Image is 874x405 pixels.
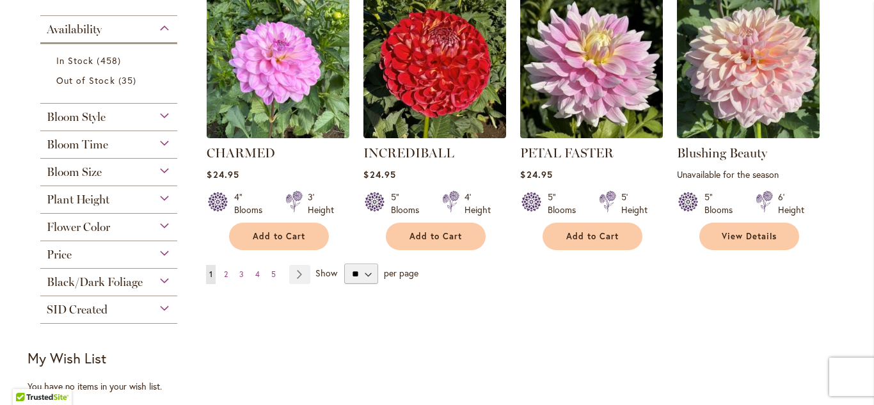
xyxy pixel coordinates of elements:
div: You have no items in your wish list. [28,380,198,393]
iframe: Launch Accessibility Center [10,360,45,395]
div: 4' Height [465,191,491,216]
a: Out of Stock 35 [56,74,164,87]
span: SID Created [47,303,107,317]
div: 4" Blooms [234,191,270,216]
a: PETAL FASTER [520,145,614,161]
span: 1 [209,269,212,279]
span: Bloom Style [47,110,106,124]
div: 5' Height [621,191,648,216]
button: Add to Cart [386,223,486,250]
span: 2 [224,269,228,279]
span: Bloom Time [47,138,108,152]
span: Plant Height [47,193,109,207]
span: $24.95 [363,168,395,180]
span: Availability [47,22,102,36]
a: CHARMED [207,145,275,161]
span: $24.95 [207,168,239,180]
span: Add to Cart [409,231,462,242]
span: per page [384,267,418,279]
span: 35 [118,74,139,87]
a: Blushing Beauty [677,129,820,141]
span: Bloom Size [47,165,102,179]
a: Incrediball [363,129,506,141]
span: Out of Stock [56,74,115,86]
a: PETAL FASTER [520,129,663,141]
button: Add to Cart [229,223,329,250]
a: 5 [268,265,279,284]
span: Black/Dark Foliage [47,275,143,289]
button: Add to Cart [543,223,642,250]
a: INCREDIBALL [363,145,454,161]
span: Add to Cart [253,231,305,242]
div: 5" Blooms [391,191,427,216]
strong: My Wish List [28,349,106,367]
a: CHARMED [207,129,349,141]
a: 4 [252,265,263,284]
div: 3' Height [308,191,334,216]
span: 5 [271,269,276,279]
span: Show [315,267,337,279]
span: $24.95 [520,168,552,180]
p: Unavailable for the season [677,168,820,180]
a: 3 [236,265,247,284]
a: 2 [221,265,231,284]
div: 5" Blooms [548,191,584,216]
span: Add to Cart [566,231,619,242]
div: 5" Blooms [704,191,740,216]
span: In Stock [56,54,93,67]
a: Blushing Beauty [677,145,767,161]
span: View Details [722,231,777,242]
div: 6' Height [778,191,804,216]
span: Flower Color [47,220,110,234]
span: Price [47,248,72,262]
span: 3 [239,269,244,279]
a: View Details [699,223,799,250]
span: 4 [255,269,260,279]
span: 458 [97,54,123,67]
a: In Stock 458 [56,54,164,67]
